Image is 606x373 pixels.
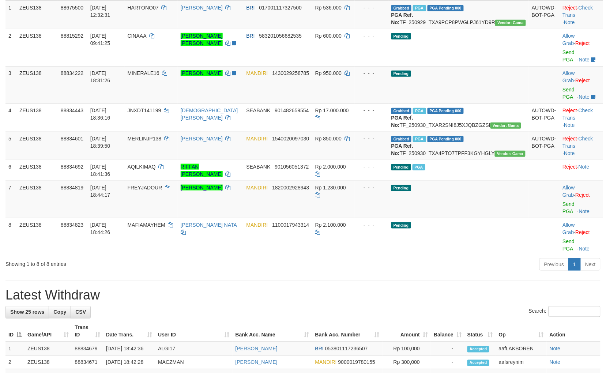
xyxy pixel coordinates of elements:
span: [DATE] 18:41:36 [90,164,110,177]
span: MAFIAMAYHEM [128,222,165,228]
td: 5 [5,132,16,160]
span: Show 25 rows [10,309,44,315]
th: Bank Acc. Name: activate to sort column ascending [233,321,312,342]
span: Grabbed [391,5,412,11]
td: Rp 300,000 [383,356,431,369]
td: · [560,181,603,218]
span: Pending [391,164,411,170]
span: MERLINJP138 [128,136,162,142]
span: Rp 850.000 [315,136,342,142]
a: Reject [563,108,577,113]
td: Rp 100,000 [383,342,431,356]
span: 88834823 [61,222,83,228]
span: Vendor URL: https://trx31.1velocity.biz [495,151,526,157]
span: Copy 901056051372 to clipboard [275,164,309,170]
a: Reject [563,5,577,11]
span: PGA Pending [428,5,464,11]
a: Show 25 rows [5,306,49,319]
th: Op: activate to sort column ascending [496,321,547,342]
span: [DATE] 18:44:26 [90,222,110,235]
td: TF_250929_TXA9PCP8PWGLPJ61YD9R [388,1,529,29]
td: ZEUS138 [25,342,72,356]
span: · [563,222,576,235]
a: Note [564,150,575,156]
span: 88834819 [61,185,83,191]
td: 6 [5,160,16,181]
b: PGA Ref. No: [391,12,413,25]
a: Note [564,122,575,128]
a: [PERSON_NAME] [PERSON_NAME] [181,33,223,46]
td: 3 [5,66,16,103]
span: BRI [246,33,255,39]
span: Copy 017001117327500 to clipboard [259,5,302,11]
td: AUTOWD-BOT-PGA [529,132,560,160]
span: HARTONO07 [128,5,159,11]
a: RIFFAN [PERSON_NAME] [181,164,223,177]
span: Pending [391,185,411,191]
span: Copy 1430029258785 to clipboard [272,70,309,76]
input: Search: [549,306,601,317]
span: MANDIRI [246,222,268,228]
a: [DEMOGRAPHIC_DATA][PERSON_NAME] [181,108,238,121]
span: SEABANK [246,164,270,170]
span: Accepted [467,360,489,366]
td: · [560,66,603,103]
a: Reject [563,164,577,170]
a: Note [579,94,590,100]
td: 88834679 [72,342,103,356]
td: [DATE] 18:42:28 [103,356,155,369]
div: - - - [358,4,385,11]
a: 1 [568,258,581,271]
a: Note [579,208,590,214]
td: 2 [5,29,16,66]
a: Send PGA [563,49,575,63]
td: 1 [5,1,16,29]
td: 4 [5,103,16,132]
span: Rp 2.000.000 [315,164,346,170]
a: Allow Grab [563,185,575,198]
span: Pending [391,71,411,77]
td: ZEUS138 [16,181,58,218]
td: 7 [5,181,16,218]
a: Note [550,359,561,365]
div: - - - [358,135,385,142]
a: Reject [576,40,590,46]
div: - - - [358,184,385,191]
a: Previous [539,258,569,271]
span: AQILKIMAQ [128,164,156,170]
a: Send PGA [563,201,575,214]
a: [PERSON_NAME] [181,185,223,191]
a: Note [550,346,561,352]
span: PGA Pending [428,136,464,142]
td: ZEUS138 [16,160,58,181]
span: Grabbed [391,108,412,114]
span: 88834692 [61,164,83,170]
td: ALGI17 [155,342,233,356]
span: CINAAA [128,33,146,39]
td: AUTOWD-BOT-PGA [529,103,560,132]
td: ZEUS138 [16,1,58,29]
td: ZEUS138 [16,66,58,103]
a: Send PGA [563,238,575,252]
span: FREYJADOUR [128,185,162,191]
span: Pending [391,33,411,39]
div: Showing 1 to 8 of 8 entries [5,257,247,268]
span: Grabbed [391,136,412,142]
span: · [563,70,576,83]
a: Allow Grab [563,33,575,46]
span: 88834222 [61,70,83,76]
span: Rp 1.230.000 [315,185,346,191]
span: · [563,185,576,198]
th: Amount: activate to sort column ascending [383,321,431,342]
span: Rp 536.000 [315,5,342,11]
th: Status: activate to sort column ascending [464,321,496,342]
span: Vendor URL: https://trx31.1velocity.biz [490,123,521,129]
span: Rp 950.000 [315,70,342,76]
span: 88815292 [61,33,83,39]
a: Check Trans [563,136,593,149]
span: Copy 583201056682535 to clipboard [259,33,302,39]
td: aafLAKBOREN [496,342,547,356]
td: - [431,356,464,369]
a: Reject [563,136,577,142]
span: Marked by aafsolysreylen [413,136,426,142]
